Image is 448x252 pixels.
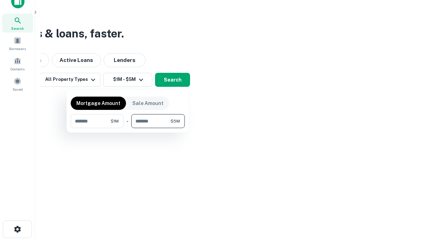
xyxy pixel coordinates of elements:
[413,196,448,230] iframe: Chat Widget
[111,118,119,124] span: $1M
[132,99,163,107] p: Sale Amount
[170,118,180,124] span: $5M
[76,99,120,107] p: Mortgage Amount
[126,114,128,128] div: -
